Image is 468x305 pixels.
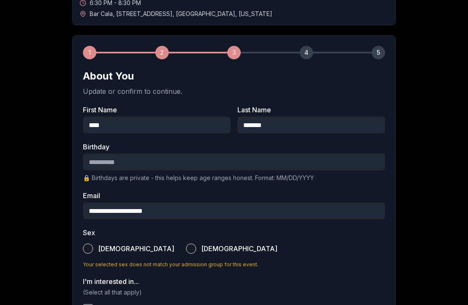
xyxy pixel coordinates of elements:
[83,230,385,236] label: Sex
[237,107,385,114] label: Last Name
[83,70,385,83] h2: About You
[300,46,313,60] div: 4
[83,144,385,151] label: Birthday
[90,10,272,19] span: Bar Cala , [STREET_ADDRESS] , [GEOGRAPHIC_DATA] , [US_STATE]
[372,46,385,60] div: 5
[83,107,231,114] label: First Name
[83,244,93,254] button: [DEMOGRAPHIC_DATA]
[227,46,241,60] div: 3
[83,174,385,183] p: 🔒 Birthdays are private - this helps keep age ranges honest. Format: MM/DD/YYYY
[83,46,96,60] div: 1
[155,46,169,60] div: 2
[83,289,385,297] p: (Select all that apply)
[186,244,196,254] button: [DEMOGRAPHIC_DATA]
[201,246,277,252] span: [DEMOGRAPHIC_DATA]
[83,193,385,199] label: Email
[83,278,385,285] label: I'm interested in...
[83,262,385,268] p: Your selected sex does not match your admission group for this event.
[98,246,174,252] span: [DEMOGRAPHIC_DATA]
[83,87,385,97] p: Update or confirm to continue.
